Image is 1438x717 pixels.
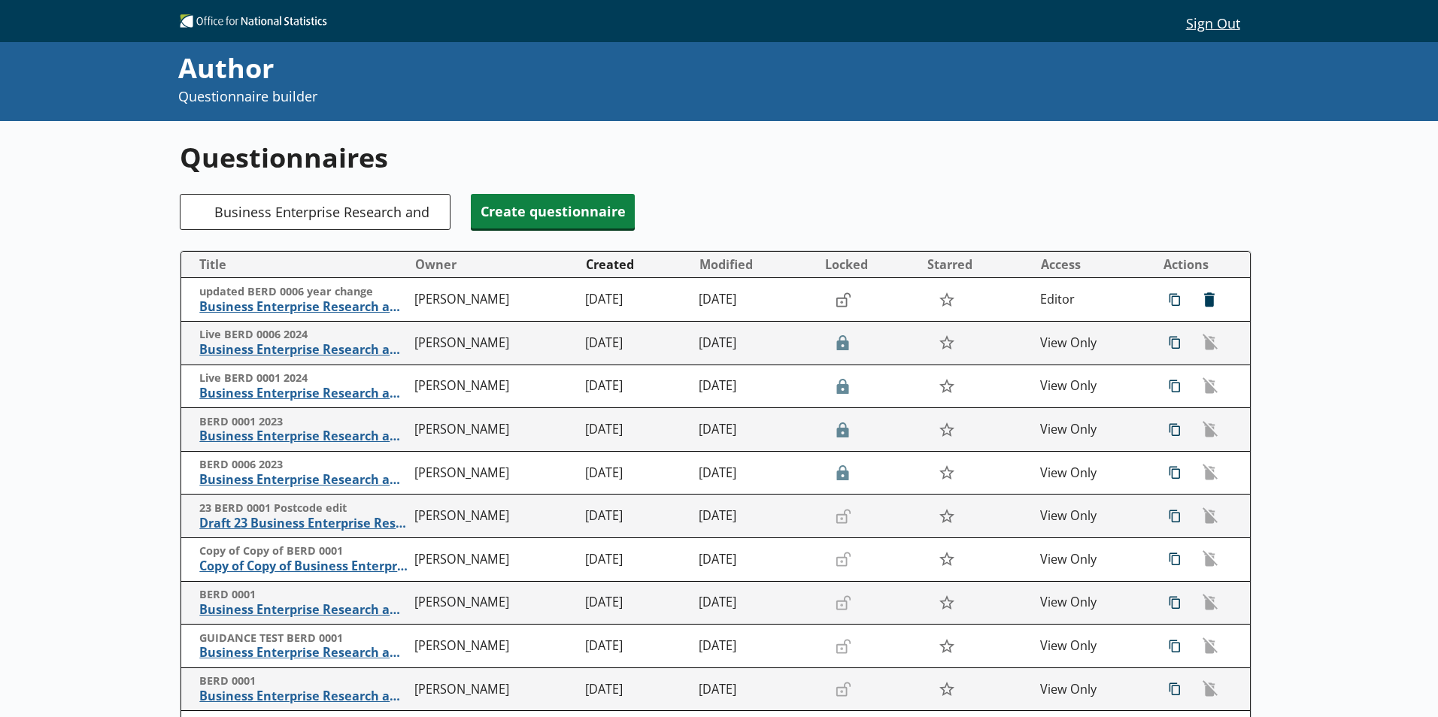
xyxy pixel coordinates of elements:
span: BERD 0006 2023 [199,458,408,472]
button: Star [930,675,963,703]
td: [DATE] [579,495,693,538]
td: View Only [1034,408,1148,452]
button: Star [930,328,963,357]
td: [DATE] [579,451,693,495]
span: Draft 23 Business Enterprise Research and Development (Postcode edit) [199,516,408,531]
button: Locked [819,253,920,277]
span: Business Enterprise Research and Development [199,299,408,315]
button: Star [930,588,963,617]
span: Business Enterprise Research and Development [199,688,408,704]
td: View Only [1034,581,1148,625]
td: [DATE] [693,278,818,322]
span: Copy of Copy of BERD 0001 [199,544,408,558]
td: [DATE] [579,365,693,408]
td: View Only [1034,625,1148,668]
td: [PERSON_NAME] [408,581,579,625]
button: Star [930,286,963,314]
td: [DATE] [693,667,818,711]
td: [DATE] [693,581,818,625]
td: [PERSON_NAME] [408,495,579,538]
span: updated BERD 0006 year change [199,285,408,299]
td: [PERSON_NAME] [408,365,579,408]
td: [PERSON_NAME] [408,322,579,365]
td: View Only [1034,451,1148,495]
td: [DATE] [693,322,818,365]
td: [DATE] [579,667,693,711]
button: Modified [693,253,817,277]
button: Star [930,545,963,573]
span: Copy of Copy of Business Enterprise Research and Development [199,558,408,574]
td: View Only [1034,495,1148,538]
button: Access [1035,253,1147,277]
button: Lock [828,287,858,313]
button: Star [930,631,963,660]
h1: Questionnaires [180,139,1251,176]
button: Starred [921,253,1033,277]
div: Author [178,50,968,87]
td: [PERSON_NAME] [408,667,579,711]
button: Owner [409,253,578,277]
span: Business Enterprise Research and Development [199,428,408,444]
span: Business Enterprise Research and Development [199,645,408,661]
td: [DATE] [693,495,818,538]
td: [DATE] [579,538,693,582]
span: Business Enterprise Research and Development [199,342,408,358]
td: [PERSON_NAME] [408,538,579,582]
td: [DATE] [693,538,818,582]
td: [DATE] [579,625,693,668]
span: GUIDANCE TEST BERD 0001 [199,631,408,646]
button: Star [930,502,963,531]
td: [PERSON_NAME] [408,625,579,668]
td: [DATE] [579,322,693,365]
td: [DATE] [579,581,693,625]
td: View Only [1034,322,1148,365]
button: Star [930,458,963,487]
td: View Only [1034,538,1148,582]
span: BERD 0001 [199,588,408,602]
td: [DATE] [693,408,818,452]
button: Created [580,253,692,277]
td: Editor [1034,278,1148,322]
span: BERD 0001 [199,674,408,688]
td: [PERSON_NAME] [408,408,579,452]
td: [DATE] [693,625,818,668]
td: [PERSON_NAME] [408,278,579,322]
span: Live BERD 0006 2024 [199,328,408,342]
span: 23 BERD 0001 Postcode edit [199,501,408,516]
button: Star [930,415,963,443]
span: Business Enterprise Research and Development [199,472,408,488]
span: Business Enterprise Research and Development [199,602,408,618]
input: Search questionnaire titles [180,194,451,230]
button: Sign Out [1174,10,1251,35]
span: Business Enterprise Research and Development [199,386,408,401]
td: View Only [1034,667,1148,711]
td: [DATE] [579,278,693,322]
td: [DATE] [693,365,818,408]
td: [DATE] [693,451,818,495]
button: Title [187,253,408,277]
td: [PERSON_NAME] [408,451,579,495]
span: Live BERD 0001 2024 [199,371,408,386]
td: View Only [1034,365,1148,408]
button: Star [930,372,963,401]
button: Create questionnaire [471,194,635,228]
p: Questionnaire builder [178,87,968,106]
th: Actions [1148,252,1250,278]
td: [DATE] [579,408,693,452]
span: BERD 0001 2023 [199,415,408,429]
